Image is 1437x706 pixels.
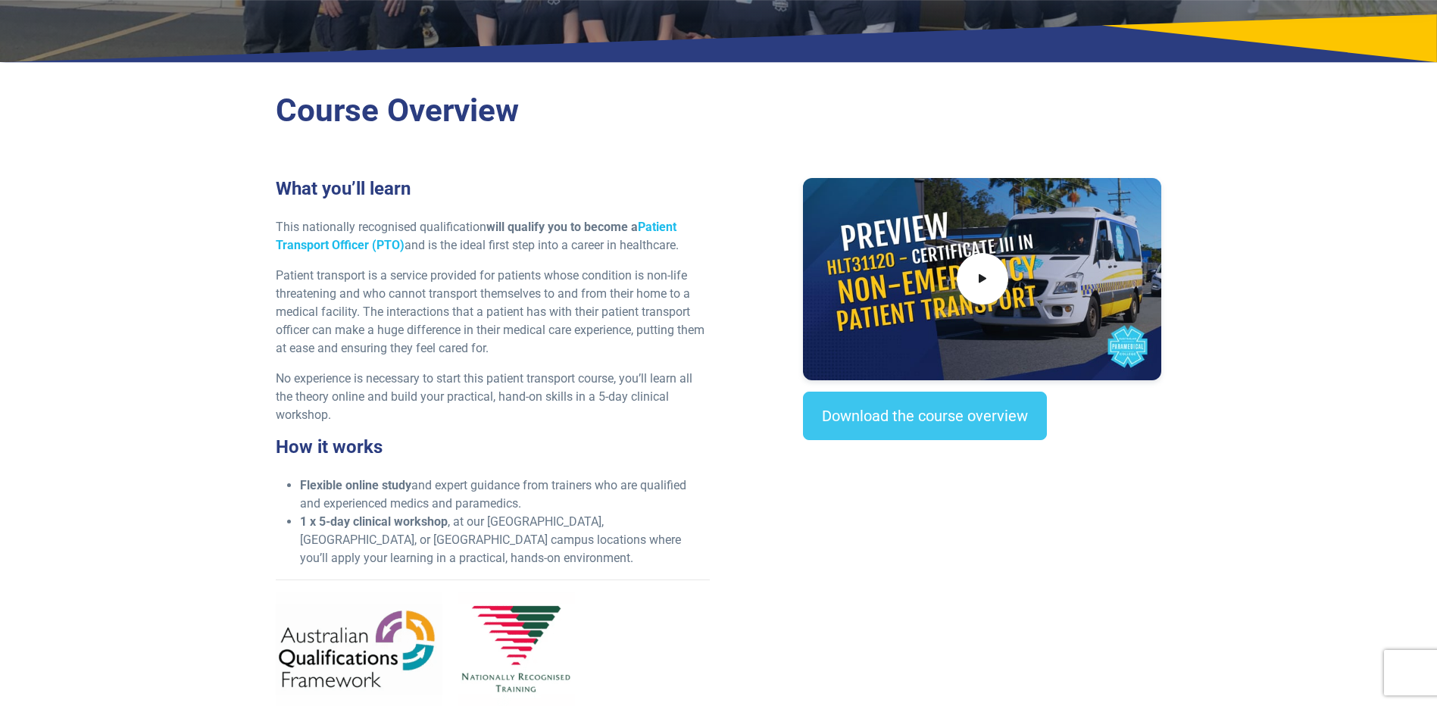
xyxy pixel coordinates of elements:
a: Patient Transport Officer (PTO) [276,220,676,252]
strong: will qualify you to become a [276,220,676,252]
h3: What you’ll learn [276,178,710,200]
h3: How it works [276,436,710,458]
p: Patient transport is a service provided for patients whose condition is non-life threatening and ... [276,267,710,358]
h2: Course Overview [276,92,1162,130]
li: , at our [GEOGRAPHIC_DATA], [GEOGRAPHIC_DATA], or [GEOGRAPHIC_DATA] campus locations where you’ll... [300,513,710,567]
p: No experience is necessary to start this patient transport course, you’ll learn all the theory on... [276,370,710,424]
li: and expert guidance from trainers who are qualified and experienced medics and paramedics. [300,476,710,513]
strong: Flexible online study [300,478,411,492]
iframe: EmbedSocial Universal Widget [803,470,1161,547]
p: This nationally recognised qualification and is the ideal first step into a career in healthcare. [276,218,710,255]
strong: 1 x 5-day clinical workshop [300,514,448,529]
a: Download the course overview [803,392,1047,440]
